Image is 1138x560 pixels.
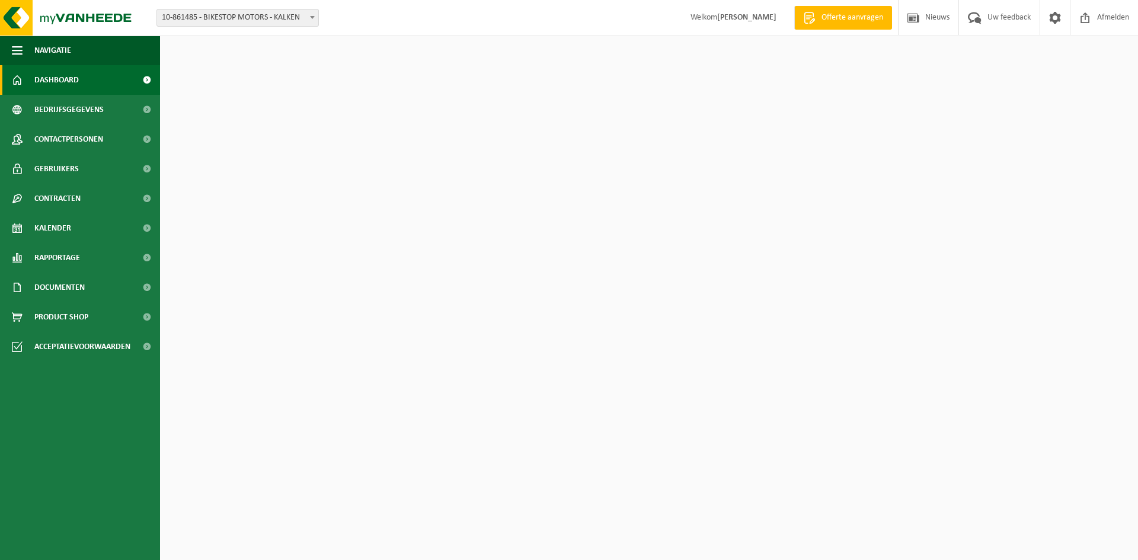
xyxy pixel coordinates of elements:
span: Bedrijfsgegevens [34,95,104,124]
strong: [PERSON_NAME] [717,13,776,22]
span: Contactpersonen [34,124,103,154]
span: Contracten [34,184,81,213]
span: Kalender [34,213,71,243]
span: Rapportage [34,243,80,273]
span: Navigatie [34,36,71,65]
span: Offerte aanvragen [819,12,886,24]
span: 10-861485 - BIKESTOP MOTORS - KALKEN [156,9,319,27]
span: Gebruikers [34,154,79,184]
span: Dashboard [34,65,79,95]
span: 10-861485 - BIKESTOP MOTORS - KALKEN [157,9,318,26]
a: Offerte aanvragen [794,6,892,30]
span: Acceptatievoorwaarden [34,332,130,361]
span: Documenten [34,273,85,302]
span: Product Shop [34,302,88,332]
